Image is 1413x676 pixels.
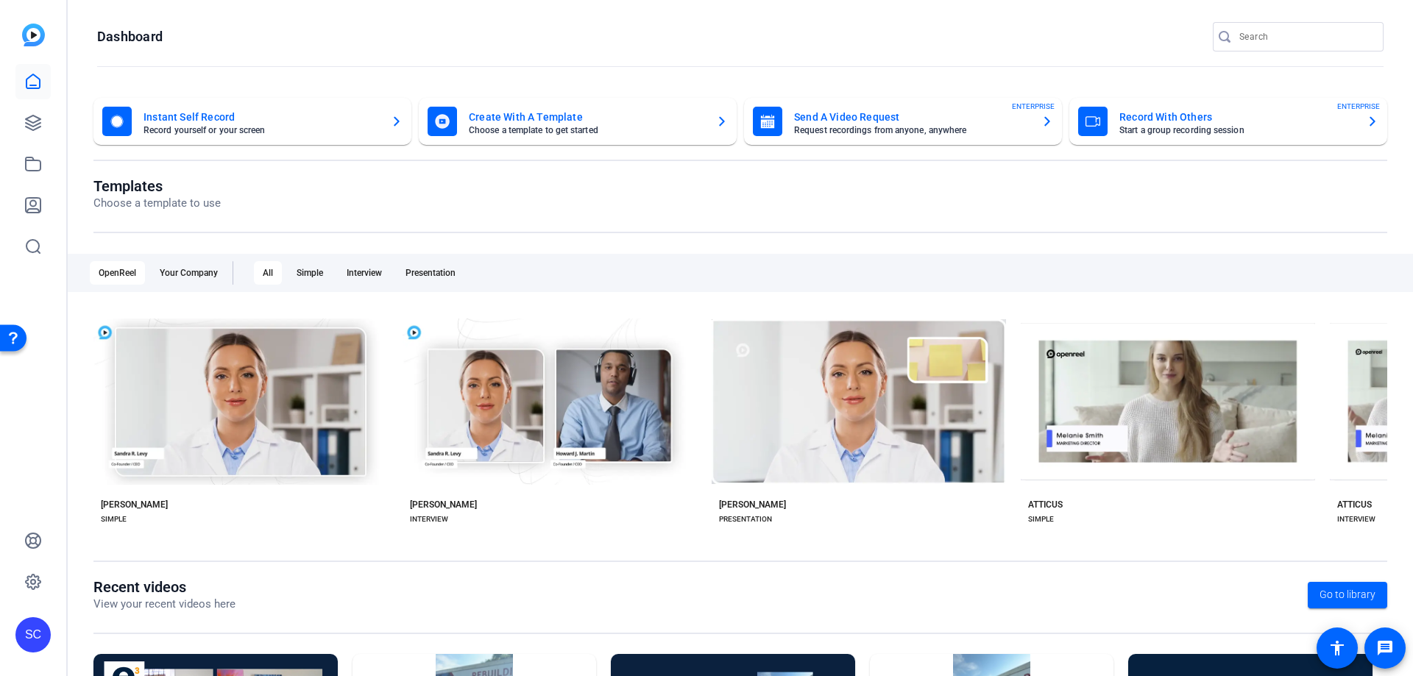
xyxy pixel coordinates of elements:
[97,28,163,46] h1: Dashboard
[419,98,737,145] button: Create With A TemplateChoose a template to get started
[469,126,704,135] mat-card-subtitle: Choose a template to get started
[1308,582,1387,608] a: Go to library
[410,499,477,510] div: [PERSON_NAME]
[794,126,1030,135] mat-card-subtitle: Request recordings from anyone, anywhere
[1028,499,1063,510] div: ATTICUS
[1119,108,1355,126] mat-card-title: Record With Others
[1337,101,1380,112] span: ENTERPRISE
[1239,28,1372,46] input: Search
[719,513,772,525] div: PRESENTATION
[93,596,235,613] p: View your recent videos here
[144,126,379,135] mat-card-subtitle: Record yourself or your screen
[1337,513,1375,525] div: INTERVIEW
[93,98,411,145] button: Instant Self RecordRecord yourself or your screen
[1119,126,1355,135] mat-card-subtitle: Start a group recording session
[151,261,227,285] div: Your Company
[744,98,1062,145] button: Send A Video RequestRequest recordings from anyone, anywhereENTERPRISE
[1069,98,1387,145] button: Record With OthersStart a group recording sessionENTERPRISE
[338,261,391,285] div: Interview
[1337,499,1372,510] div: ATTICUS
[1376,639,1394,657] mat-icon: message
[93,177,221,195] h1: Templates
[288,261,332,285] div: Simple
[397,261,464,285] div: Presentation
[90,261,145,285] div: OpenReel
[1328,639,1346,657] mat-icon: accessibility
[101,499,168,510] div: [PERSON_NAME]
[410,513,448,525] div: INTERVIEW
[1320,587,1375,602] span: Go to library
[794,108,1030,126] mat-card-title: Send A Video Request
[1012,101,1055,112] span: ENTERPRISE
[101,513,127,525] div: SIMPLE
[719,499,786,510] div: [PERSON_NAME]
[144,108,379,126] mat-card-title: Instant Self Record
[469,108,704,126] mat-card-title: Create With A Template
[15,617,51,652] div: SC
[254,261,282,285] div: All
[93,578,235,596] h1: Recent videos
[93,195,221,212] p: Choose a template to use
[22,24,45,46] img: blue-gradient.svg
[1028,513,1054,525] div: SIMPLE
